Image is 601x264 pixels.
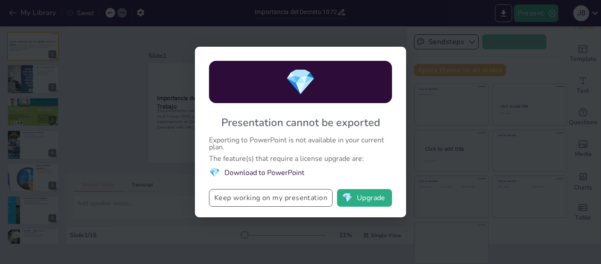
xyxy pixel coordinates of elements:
[285,65,316,99] span: diamond
[342,193,353,202] span: diamond
[209,189,333,207] button: Keep working on my presentation
[337,189,392,207] button: diamondUpgrade
[209,167,220,178] span: diamond
[221,115,380,130] div: Presentation cannot be exported
[209,167,392,178] li: Download to PowerPoint
[209,155,392,162] div: The feature(s) that require a license upgrade are:
[209,137,392,151] div: Exporting to PowerPoint is not available in your current plan.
